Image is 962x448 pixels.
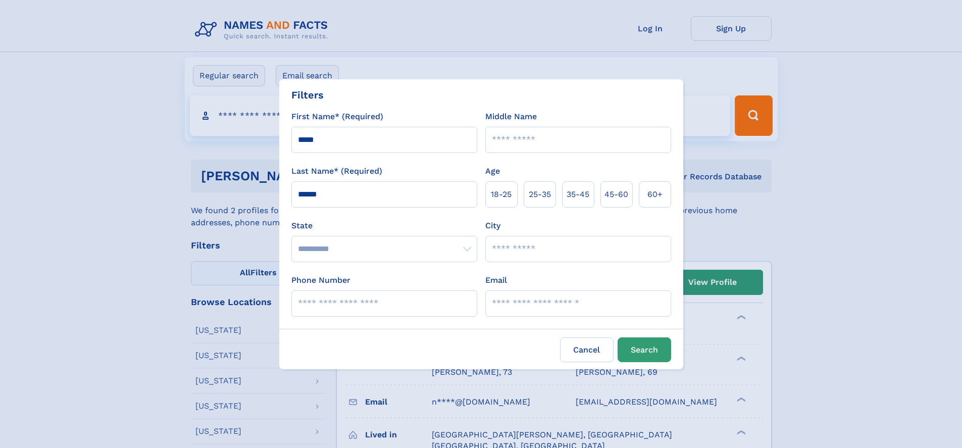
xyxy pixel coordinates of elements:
button: Search [618,337,671,362]
span: 18‑25 [491,188,512,201]
label: Email [485,274,507,286]
label: Middle Name [485,111,537,123]
label: Phone Number [291,274,350,286]
label: Cancel [560,337,614,362]
span: 45‑60 [604,188,628,201]
label: Age [485,165,500,177]
label: First Name* (Required) [291,111,383,123]
span: 35‑45 [567,188,589,201]
label: City [485,220,500,232]
span: 60+ [647,188,663,201]
label: State [291,220,477,232]
label: Last Name* (Required) [291,165,382,177]
span: 25‑35 [529,188,551,201]
div: Filters [291,87,324,103]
